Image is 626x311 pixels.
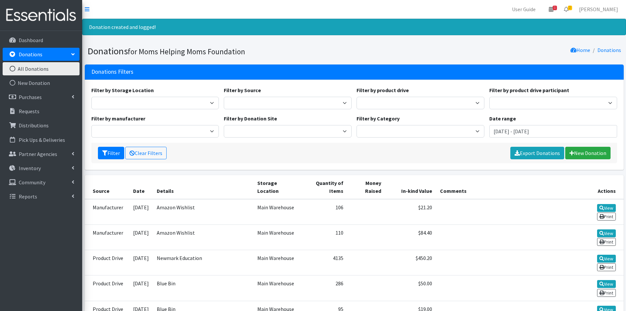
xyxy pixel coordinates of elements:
a: Reports [3,190,80,203]
a: Home [570,47,590,53]
label: Filter by Source [224,86,261,94]
p: Purchases [19,94,42,100]
p: Reports [19,193,37,200]
th: Quantity of Items [300,175,347,199]
a: Dashboard [3,34,80,47]
a: View [597,255,616,263]
a: New Donation [3,76,80,90]
p: Requests [19,108,39,115]
a: Donations [3,48,80,61]
a: Purchases [3,91,80,104]
th: Comments [436,175,577,199]
a: Donations [597,47,621,53]
a: View [597,229,616,237]
label: Date range [489,115,516,122]
label: Filter by manufacturer [91,115,145,122]
th: Storage Location [253,175,300,199]
td: Manufacturer [85,224,129,250]
a: All Donations [3,62,80,75]
th: Source [85,175,129,199]
div: Donation created and logged! [82,19,626,35]
p: Dashboard [19,37,43,43]
td: $450.20 [385,250,436,275]
a: Distributions [3,119,80,132]
td: 106 [300,199,347,225]
p: Pick Ups & Deliveries [19,137,65,143]
a: Export Donations [510,147,564,159]
td: 110 [300,224,347,250]
td: Main Warehouse [253,250,300,275]
span: 2 [568,6,572,10]
a: New Donation [565,147,611,159]
td: Main Warehouse [253,275,300,301]
a: Partner Agencies [3,147,80,161]
label: Filter by product drive [357,86,409,94]
a: Requests [3,105,80,118]
p: Distributions [19,122,49,129]
td: Product Drive [85,250,129,275]
th: In-kind Value [385,175,436,199]
td: $84.40 [385,224,436,250]
button: Filter [98,147,124,159]
td: 4135 [300,250,347,275]
a: Print [597,238,616,246]
p: Community [19,179,45,186]
a: Pick Ups & Deliveries [3,133,80,146]
td: $50.00 [385,275,436,301]
th: Money Raised [347,175,385,199]
td: 286 [300,275,347,301]
h1: Donations [87,45,352,57]
a: Print [597,213,616,220]
a: 1 [544,3,559,16]
td: Blue Bin [153,275,253,301]
td: Amazon Wishlist [153,224,253,250]
p: Partner Agencies [19,151,57,157]
img: HumanEssentials [3,4,80,26]
a: Print [597,289,616,297]
a: 2 [559,3,574,16]
p: Donations [19,51,42,58]
td: [DATE] [129,250,153,275]
a: User Guide [507,3,541,16]
span: 1 [553,6,557,10]
a: View [597,204,616,212]
a: [PERSON_NAME] [574,3,623,16]
th: Actions [577,175,623,199]
a: Print [597,263,616,271]
a: Clear Filters [125,147,167,159]
td: [DATE] [129,224,153,250]
th: Details [153,175,253,199]
label: Filter by Category [357,115,400,122]
td: Amazon Wishlist [153,199,253,225]
a: Community [3,176,80,189]
td: [DATE] [129,199,153,225]
label: Filter by Donation Site [224,115,277,122]
th: Date [129,175,153,199]
a: Inventory [3,162,80,175]
td: $21.20 [385,199,436,225]
label: Filter by product drive participant [489,86,569,94]
td: Newmark Education [153,250,253,275]
td: Main Warehouse [253,199,300,225]
a: View [597,280,616,288]
h3: Donations Filters [91,68,133,75]
small: for Moms Helping Moms Foundation [128,47,245,56]
td: [DATE] [129,275,153,301]
td: Main Warehouse [253,224,300,250]
p: Inventory [19,165,41,171]
label: Filter by Storage Location [91,86,154,94]
input: January 1, 2011 - December 31, 2011 [489,125,617,138]
td: Product Drive [85,275,129,301]
td: Manufacturer [85,199,129,225]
